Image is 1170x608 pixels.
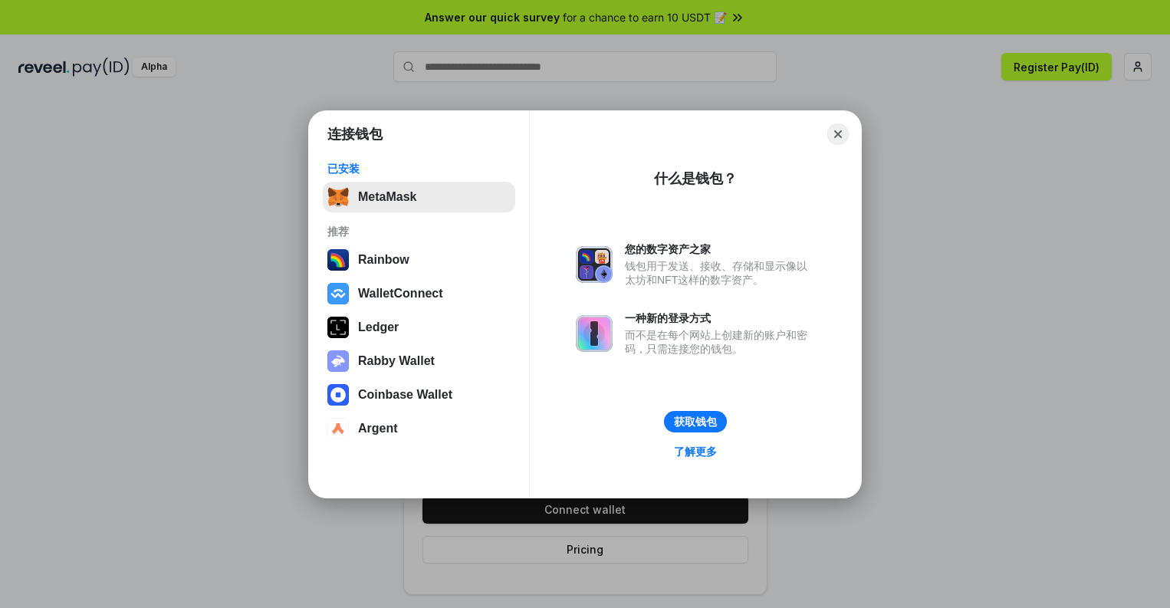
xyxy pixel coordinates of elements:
img: svg+xml,%3Csvg%20width%3D%2228%22%20height%3D%2228%22%20viewBox%3D%220%200%2028%2028%22%20fill%3D... [327,418,349,439]
button: 获取钱包 [664,411,727,432]
img: svg+xml,%3Csvg%20xmlns%3D%22http%3A%2F%2Fwww.w3.org%2F2000%2Fsvg%22%20fill%3D%22none%22%20viewBox... [576,246,613,283]
button: Ledger [323,312,515,343]
div: Argent [358,422,398,435]
button: Close [827,123,849,145]
div: Coinbase Wallet [358,388,452,402]
div: 而不是在每个网站上创建新的账户和密码，只需连接您的钱包。 [625,328,815,356]
img: svg+xml,%3Csvg%20width%3D%2228%22%20height%3D%2228%22%20viewBox%3D%220%200%2028%2028%22%20fill%3D... [327,384,349,406]
button: Argent [323,413,515,444]
img: svg+xml,%3Csvg%20fill%3D%22none%22%20height%3D%2233%22%20viewBox%3D%220%200%2035%2033%22%20width%... [327,186,349,208]
button: Rabby Wallet [323,346,515,376]
button: Rainbow [323,245,515,275]
div: 什么是钱包？ [654,169,737,188]
div: 了解更多 [674,445,717,458]
button: MetaMask [323,182,515,212]
a: 了解更多 [665,442,726,462]
img: svg+xml,%3Csvg%20width%3D%22120%22%20height%3D%22120%22%20viewBox%3D%220%200%20120%20120%22%20fil... [327,249,349,271]
div: Ledger [358,320,399,334]
div: WalletConnect [358,287,443,301]
img: svg+xml,%3Csvg%20xmlns%3D%22http%3A%2F%2Fwww.w3.org%2F2000%2Fsvg%22%20width%3D%2228%22%20height%3... [327,317,349,338]
div: Rabby Wallet [358,354,435,368]
img: svg+xml,%3Csvg%20xmlns%3D%22http%3A%2F%2Fwww.w3.org%2F2000%2Fsvg%22%20fill%3D%22none%22%20viewBox... [576,315,613,352]
div: 一种新的登录方式 [625,311,815,325]
div: 推荐 [327,225,511,238]
button: WalletConnect [323,278,515,309]
div: 您的数字资产之家 [625,242,815,256]
h1: 连接钱包 [327,125,383,143]
div: Rainbow [358,253,409,267]
div: 已安装 [327,162,511,176]
button: Coinbase Wallet [323,380,515,410]
div: 钱包用于发送、接收、存储和显示像以太坊和NFT这样的数字资产。 [625,259,815,287]
div: 获取钱包 [674,415,717,429]
img: svg+xml,%3Csvg%20xmlns%3D%22http%3A%2F%2Fwww.w3.org%2F2000%2Fsvg%22%20fill%3D%22none%22%20viewBox... [327,350,349,372]
img: svg+xml,%3Csvg%20width%3D%2228%22%20height%3D%2228%22%20viewBox%3D%220%200%2028%2028%22%20fill%3D... [327,283,349,304]
div: MetaMask [358,190,416,204]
